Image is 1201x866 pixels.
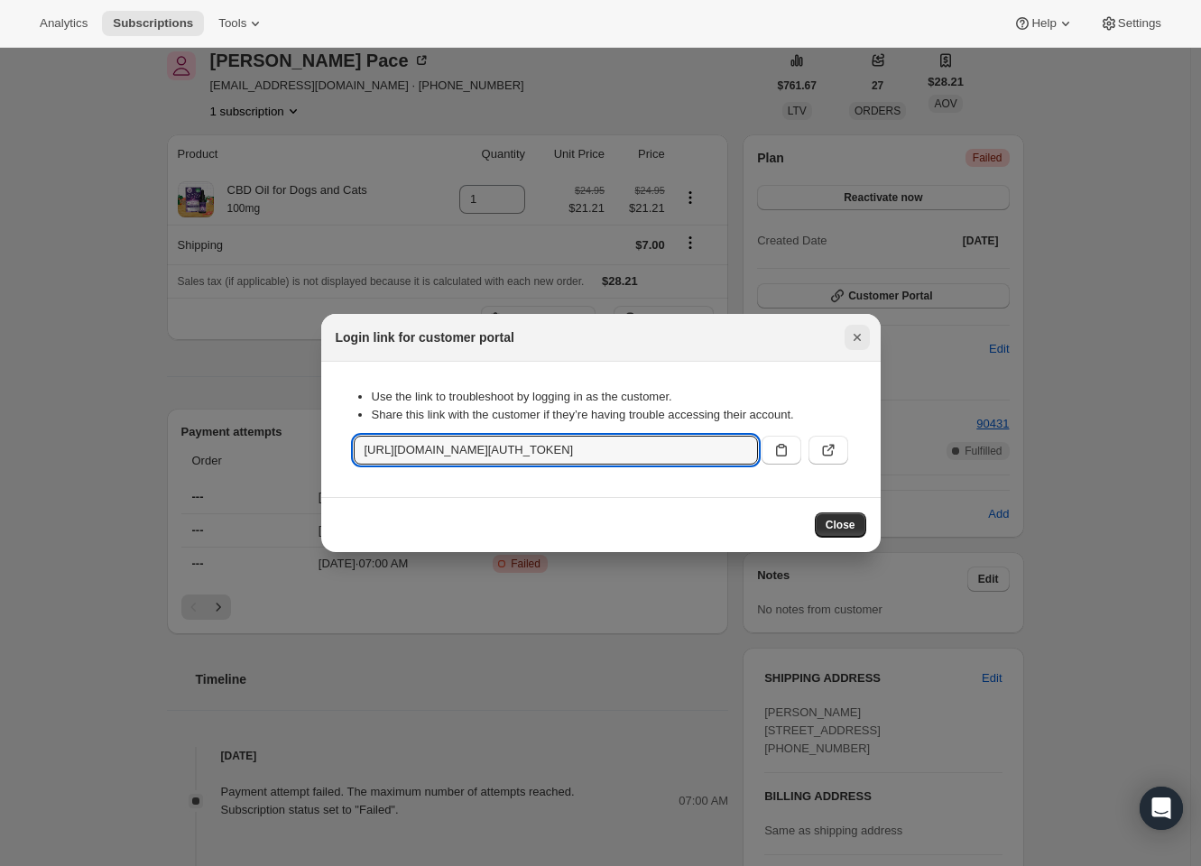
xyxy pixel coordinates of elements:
[1002,11,1085,36] button: Help
[1089,11,1172,36] button: Settings
[29,11,98,36] button: Analytics
[815,512,866,538] button: Close
[218,16,246,31] span: Tools
[102,11,204,36] button: Subscriptions
[826,518,855,532] span: Close
[1118,16,1161,31] span: Settings
[372,406,848,424] li: Share this link with the customer if they’re having trouble accessing their account.
[113,16,193,31] span: Subscriptions
[372,388,848,406] li: Use the link to troubleshoot by logging in as the customer.
[1140,787,1183,830] div: Open Intercom Messenger
[336,328,514,346] h2: Login link for customer portal
[1031,16,1056,31] span: Help
[845,325,870,350] button: Close
[40,16,88,31] span: Analytics
[208,11,275,36] button: Tools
